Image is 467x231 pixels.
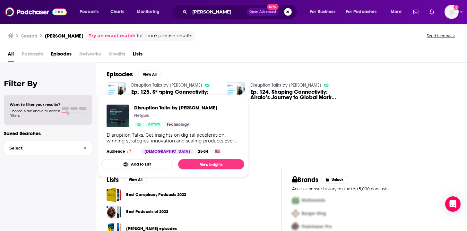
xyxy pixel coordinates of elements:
a: Active [145,122,163,127]
a: Show notifications dropdown [411,6,422,17]
button: Open AdvancedNew [246,8,279,16]
div: 25-34 [195,149,211,154]
div: Open Intercom Messenger [445,196,461,212]
button: open menu [132,7,168,17]
span: For Business [310,7,335,16]
h2: Brands [292,176,319,184]
span: More [391,7,402,16]
button: Add to List [101,159,173,169]
div: Search podcasts, credits, & more... [178,4,303,19]
a: All [8,49,14,62]
img: User Profile [445,5,459,19]
h3: Search [21,33,37,39]
p: Netguru [134,113,149,118]
span: Charts [110,7,124,16]
h3: Audience [107,149,135,154]
a: Charts [106,7,128,17]
a: Technology [164,122,191,127]
a: Best Conspiracy Podcasts 2023 [107,188,121,202]
button: Unlock [321,176,348,184]
button: open menu [342,7,386,17]
a: Ep. 124. Shaping Connectivity: Airalo’s Journey to Global Market Fit – with Airalo [250,89,337,100]
span: Want to filter your results? [10,102,60,107]
span: Open Advanced [249,10,276,13]
img: Podchaser - Follow, Share and Rate Podcasts [5,6,67,18]
img: Disruption Talks by Netguru [107,105,129,127]
a: Disruption Talks by Netguru [134,105,217,111]
img: Ep. 124. Shaping Connectivity: Airalo’s Journey to Global Market Fit – with Airalo [226,82,245,102]
a: Episodes [51,49,72,62]
a: Lists [133,49,143,62]
span: Logged in as helenma123 [445,5,459,19]
a: Disruption Talks by Netguru [131,82,202,88]
p: Access sponsor history on the top 5,000 podcasts. [292,186,457,191]
a: EpisodesView All [107,70,161,78]
span: Choose a tab above to access filters. [10,109,60,118]
span: Podchaser Pro [302,224,332,229]
span: Active [148,121,160,128]
button: open menu [75,7,107,17]
h3: [PERSON_NAME] [45,33,83,39]
h2: Filter By [4,79,92,88]
a: Disruption Talks by Netguru [250,82,321,88]
div: Disruption Talks. Get insights on digital acceleration, winning strategies, innovation and scalin... [107,132,239,144]
img: Second Pro Logo [290,207,302,220]
a: Best Podcasts of 2023 [107,205,121,219]
span: Credits [108,49,125,62]
a: Try an exact match [89,32,135,39]
h2: Episodes [107,70,133,78]
button: View All [138,71,161,78]
div: [DEMOGRAPHIC_DATA] [141,149,194,154]
span: Podcasts [22,49,43,62]
svg: Add a profile image [454,5,459,10]
span: Burger King [302,211,326,216]
img: First Pro Logo [290,194,302,207]
a: View Insights [178,159,244,169]
a: Show notifications dropdown [427,6,437,17]
button: open menu [386,7,410,17]
span: New [267,4,279,10]
button: Send feedback [425,33,457,38]
span: McDonalds [302,198,325,203]
a: Ep. 125. Shaping Connectivity: Airalo’s Journey to Global Market Fit – with Airalo [131,89,218,100]
a: Best Podcasts of 2023 [126,208,168,215]
input: Search podcasts, credits, & more... [190,7,246,17]
button: open menu [306,7,343,17]
span: For Podcasters [346,7,377,16]
button: Select [4,141,92,155]
span: Monitoring [137,7,160,16]
a: Best Conspiracy Podcasts 2023 [126,191,186,198]
span: Disruption Talks by [PERSON_NAME] [134,105,217,111]
button: Show profile menu [445,5,459,19]
span: Networks [79,49,101,62]
p: Saved Searches [4,130,92,136]
img: Ep. 125. Shaping Connectivity: Airalo’s Journey to Global Market Fit – with Airalo [107,82,126,102]
span: Select [4,146,78,150]
span: Podcasts [80,7,99,16]
span: for more precise results [137,32,192,39]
